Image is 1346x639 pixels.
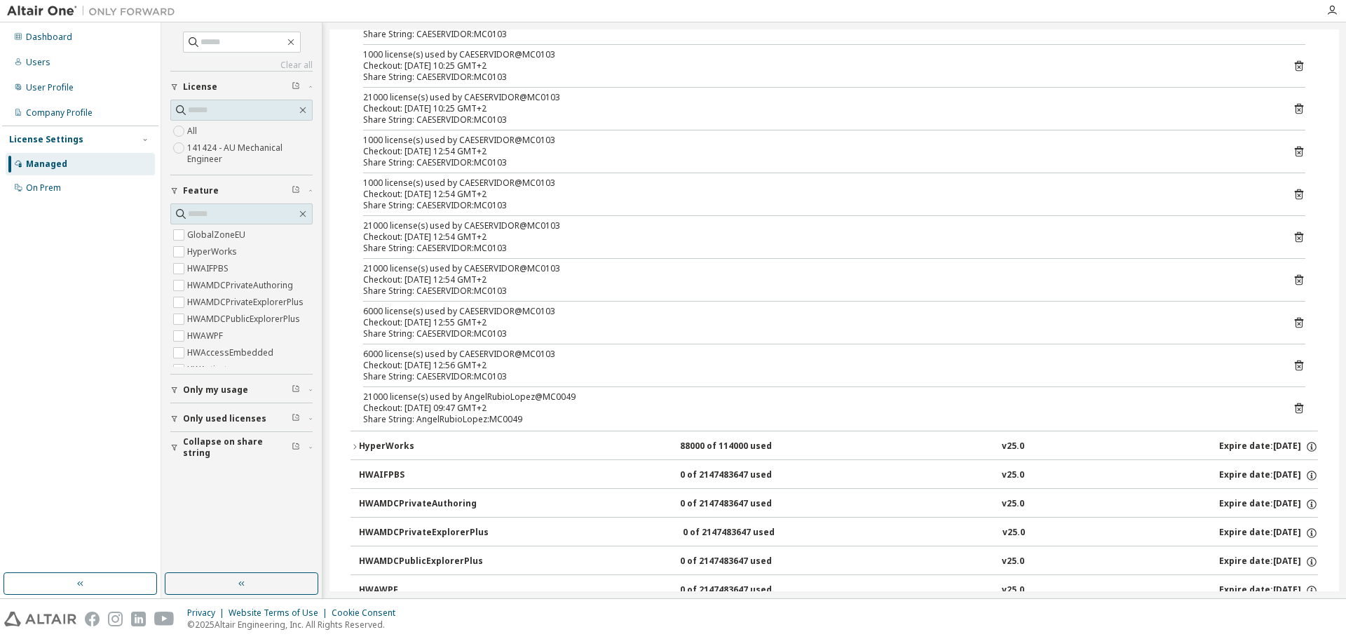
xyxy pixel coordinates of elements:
div: v25.0 [1002,556,1024,568]
div: Expire date: [DATE] [1219,440,1318,453]
p: © 2025 Altair Engineering, Inc. All Rights Reserved. [187,619,404,631]
span: License [183,81,217,93]
div: 21000 license(s) used by CAESERVIDOR@MC0103 [363,92,1272,103]
div: Checkout: [DATE] 09:47 GMT+2 [363,403,1272,414]
div: Checkout: [DATE] 12:56 GMT+2 [363,360,1272,371]
div: Users [26,57,50,68]
div: Privacy [187,607,229,619]
div: v25.0 [1002,527,1025,539]
div: Expire date: [DATE] [1219,556,1318,568]
button: Only my usage [170,375,313,405]
div: Cookie Consent [332,607,404,619]
span: Clear filter [292,384,300,396]
div: Share String: CAESERVIDOR:MC0103 [363,285,1272,297]
button: HWAWPF0 of 2147483647 usedv25.0Expire date:[DATE] [359,575,1318,606]
span: Clear filter [292,185,300,196]
span: Clear filter [292,413,300,424]
div: Share String: CAESERVIDOR:MC0103 [363,29,1272,40]
div: Checkout: [DATE] 10:25 GMT+2 [363,103,1272,114]
span: Collapse on share string [183,436,292,459]
div: Dashboard [26,32,72,43]
label: HWAMDCPrivateExplorerPlus [187,294,306,311]
label: HWAccessEmbedded [187,344,276,361]
div: 0 of 2147483647 used [683,527,809,539]
div: HWAIFPBS [359,469,485,482]
label: HyperWorks [187,243,240,260]
span: Only my usage [183,384,248,396]
div: Share String: CAESERVIDOR:MC0103 [363,157,1272,168]
div: 88000 of 114000 used [680,440,806,453]
button: HWAIFPBS0 of 2147483647 usedv25.0Expire date:[DATE] [359,460,1318,491]
div: v25.0 [1002,584,1024,597]
div: Share String: CAESERVIDOR:MC0103 [363,114,1272,126]
label: HWAIFPBS [187,260,231,277]
button: Collapse on share string [170,432,313,463]
label: HWAWPF [187,328,226,344]
div: 0 of 2147483647 used [680,498,806,511]
div: User Profile [26,82,74,93]
div: 1000 license(s) used by CAESERVIDOR@MC0103 [363,49,1272,60]
div: v25.0 [1002,498,1024,511]
div: 6000 license(s) used by CAESERVIDOR@MC0103 [363,349,1272,360]
img: facebook.svg [85,612,100,626]
div: Share String: CAESERVIDOR:MC0103 [363,243,1272,254]
div: Checkout: [DATE] 12:54 GMT+2 [363,189,1272,200]
button: HWAMDCPublicExplorerPlus0 of 2147483647 usedv25.0Expire date:[DATE] [359,546,1318,577]
label: All [187,123,200,140]
div: Expire date: [DATE] [1219,584,1318,597]
label: HWAMDCPublicExplorerPlus [187,311,303,328]
button: HWAMDCPrivateExplorerPlus0 of 2147483647 usedv25.0Expire date:[DATE] [359,518,1318,549]
div: HWAMDCPublicExplorerPlus [359,556,485,568]
div: 0 of 2147483647 used [680,556,806,568]
div: Checkout: [DATE] 12:54 GMT+2 [363,231,1272,243]
img: youtube.svg [154,612,175,626]
div: HWAMDCPrivateExplorerPlus [359,527,489,539]
div: 1000 license(s) used by CAESERVIDOR@MC0103 [363,177,1272,189]
div: HWAMDCPrivateAuthoring [359,498,485,511]
div: Share String: CAESERVIDOR:MC0103 [363,200,1272,211]
button: HyperWorks88000 of 114000 usedv25.0Expire date:[DATE] [351,431,1318,462]
span: Clear filter [292,442,300,453]
div: Website Terms of Use [229,607,332,619]
img: instagram.svg [108,612,123,626]
div: Checkout: [DATE] 12:54 GMT+2 [363,274,1272,285]
div: Expire date: [DATE] [1219,527,1318,539]
div: HWAWPF [359,584,485,597]
div: Managed [26,159,67,170]
span: Only used licenses [183,413,266,424]
div: License Settings [9,134,83,145]
div: Checkout: [DATE] 12:54 GMT+2 [363,146,1272,157]
div: HyperWorks [359,440,485,453]
img: Altair One [7,4,182,18]
div: Expire date: [DATE] [1219,498,1318,511]
div: 21000 license(s) used by CAESERVIDOR@MC0103 [363,220,1272,231]
img: linkedin.svg [131,612,146,626]
div: v25.0 [1002,469,1024,482]
div: Expire date: [DATE] [1219,469,1318,482]
div: 0 of 2147483647 used [680,584,806,597]
label: 141424 - AU Mechanical Engineer [187,140,313,168]
div: v25.0 [1002,440,1024,453]
div: Company Profile [26,107,93,119]
span: Clear filter [292,81,300,93]
div: Share String: CAESERVIDOR:MC0103 [363,328,1272,339]
div: Share String: CAESERVIDOR:MC0103 [363,371,1272,382]
div: Checkout: [DATE] 12:55 GMT+2 [363,317,1272,328]
div: 1000 license(s) used by CAESERVIDOR@MC0103 [363,135,1272,146]
label: HWActivate [187,361,235,378]
button: Feature [170,175,313,206]
label: GlobalZoneEU [187,227,248,243]
div: 21000 license(s) used by AngelRubioLopez@MC0049 [363,391,1272,403]
div: 0 of 2147483647 used [680,469,806,482]
div: Share String: AngelRubioLopez:MC0049 [363,414,1272,425]
div: 21000 license(s) used by CAESERVIDOR@MC0103 [363,263,1272,274]
div: 6000 license(s) used by CAESERVIDOR@MC0103 [363,306,1272,317]
div: On Prem [26,182,61,194]
div: Checkout: [DATE] 10:25 GMT+2 [363,60,1272,72]
button: Only used licenses [170,403,313,434]
label: HWAMDCPrivateAuthoring [187,277,296,294]
a: Clear all [170,60,313,71]
span: Feature [183,185,219,196]
button: License [170,72,313,102]
img: altair_logo.svg [4,612,76,626]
